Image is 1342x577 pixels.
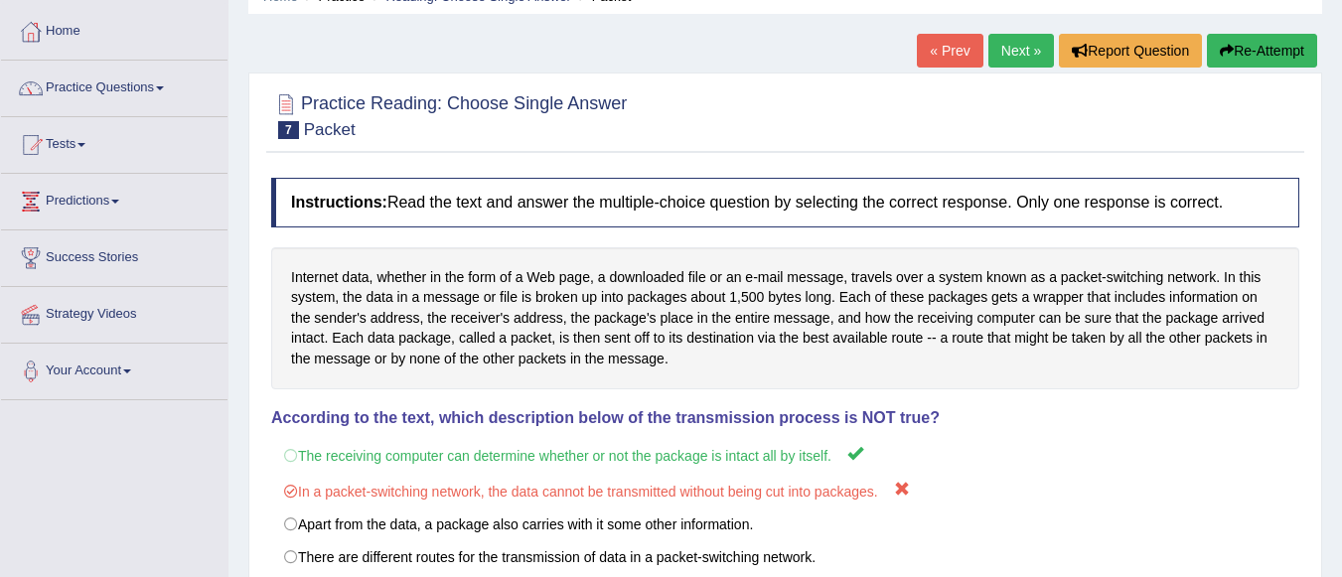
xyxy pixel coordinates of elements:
[1,4,227,54] a: Home
[304,120,356,139] small: Packet
[1,117,227,167] a: Tests
[278,121,299,139] span: 7
[271,247,1299,389] div: Internet data, whether in the form of a Web page, a downloaded file or an e-mail message, travels...
[1,287,227,337] a: Strategy Videos
[271,436,1299,473] label: The receiving computer can determine whether or not the package is intact all by itself.
[271,540,1299,574] label: There are different routes for the transmission of data in a packet-switching network.
[1,174,227,223] a: Predictions
[271,472,1299,508] label: In a packet-switching network, the data cannot be transmitted without being cut into packages.
[1207,34,1317,68] button: Re-Attempt
[271,178,1299,227] h4: Read the text and answer the multiple-choice question by selecting the correct response. Only one...
[1,61,227,110] a: Practice Questions
[271,409,1299,427] h4: According to the text, which description below of the transmission process is NOT true?
[1,230,227,280] a: Success Stories
[988,34,1054,68] a: Next »
[271,507,1299,541] label: Apart from the data, a package also carries with it some other information.
[917,34,982,68] a: « Prev
[271,89,627,139] h2: Practice Reading: Choose Single Answer
[1,344,227,393] a: Your Account
[1059,34,1202,68] button: Report Question
[291,194,387,211] b: Instructions:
